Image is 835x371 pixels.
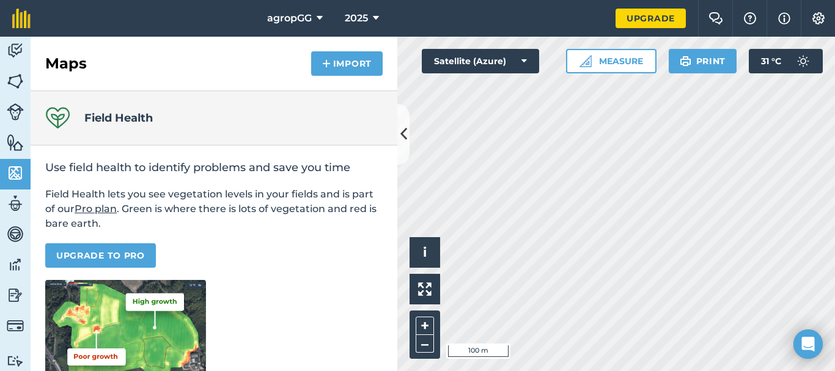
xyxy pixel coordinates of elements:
button: Satellite (Azure) [422,49,539,73]
h2: Use field health to identify problems and save you time [45,160,383,175]
a: Upgrade to Pro [45,243,156,268]
a: Upgrade [616,9,686,28]
img: Ruler icon [579,55,592,67]
img: svg+xml;base64,PHN2ZyB4bWxucz0iaHR0cDovL3d3dy53My5vcmcvMjAwMC9zdmciIHdpZHRoPSIxNyIgaGVpZ2h0PSIxNy... [778,11,790,26]
button: 31 °C [749,49,823,73]
img: svg+xml;base64,PD94bWwgdmVyc2lvbj0iMS4wIiBlbmNvZGluZz0idXRmLTgiPz4KPCEtLSBHZW5lcmF0b3I6IEFkb2JlIE... [7,194,24,213]
span: 31 ° C [761,49,781,73]
span: i [423,244,427,260]
img: svg+xml;base64,PD94bWwgdmVyc2lvbj0iMS4wIiBlbmNvZGluZz0idXRmLTgiPz4KPCEtLSBHZW5lcmF0b3I6IEFkb2JlIE... [7,286,24,304]
button: Measure [566,49,657,73]
button: – [416,335,434,353]
img: svg+xml;base64,PD94bWwgdmVyc2lvbj0iMS4wIiBlbmNvZGluZz0idXRmLTgiPz4KPCEtLSBHZW5lcmF0b3I6IEFkb2JlIE... [791,49,815,73]
img: svg+xml;base64,PD94bWwgdmVyc2lvbj0iMS4wIiBlbmNvZGluZz0idXRmLTgiPz4KPCEtLSBHZW5lcmF0b3I6IEFkb2JlIE... [7,103,24,120]
h2: Maps [45,54,87,73]
img: svg+xml;base64,PHN2ZyB4bWxucz0iaHR0cDovL3d3dy53My5vcmcvMjAwMC9zdmciIHdpZHRoPSIxNCIgaGVpZ2h0PSIyNC... [322,56,331,71]
a: Pro plan [75,203,117,215]
span: agropGG [267,11,312,26]
button: Import [311,51,383,76]
img: A question mark icon [743,12,757,24]
img: svg+xml;base64,PD94bWwgdmVyc2lvbj0iMS4wIiBlbmNvZGluZz0idXRmLTgiPz4KPCEtLSBHZW5lcmF0b3I6IEFkb2JlIE... [7,255,24,274]
button: Print [669,49,737,73]
div: Open Intercom Messenger [793,329,823,359]
img: svg+xml;base64,PD94bWwgdmVyc2lvbj0iMS4wIiBlbmNvZGluZz0idXRmLTgiPz4KPCEtLSBHZW5lcmF0b3I6IEFkb2JlIE... [7,42,24,60]
button: + [416,317,434,335]
img: A cog icon [811,12,826,24]
span: 2025 [345,11,368,26]
img: svg+xml;base64,PHN2ZyB4bWxucz0iaHR0cDovL3d3dy53My5vcmcvMjAwMC9zdmciIHdpZHRoPSIxOSIgaGVpZ2h0PSIyNC... [680,54,691,68]
img: svg+xml;base64,PD94bWwgdmVyc2lvbj0iMS4wIiBlbmNvZGluZz0idXRmLTgiPz4KPCEtLSBHZW5lcmF0b3I6IEFkb2JlIE... [7,355,24,367]
img: svg+xml;base64,PD94bWwgdmVyc2lvbj0iMS4wIiBlbmNvZGluZz0idXRmLTgiPz4KPCEtLSBHZW5lcmF0b3I6IEFkb2JlIE... [7,317,24,334]
img: Four arrows, one pointing top left, one top right, one bottom right and the last bottom left [418,282,432,296]
p: Field Health lets you see vegetation levels in your fields and is part of our . Green is where th... [45,187,383,231]
img: fieldmargin Logo [12,9,31,28]
button: i [410,237,440,268]
img: svg+xml;base64,PHN2ZyB4bWxucz0iaHR0cDovL3d3dy53My5vcmcvMjAwMC9zdmciIHdpZHRoPSI1NiIgaGVpZ2h0PSI2MC... [7,133,24,152]
img: svg+xml;base64,PHN2ZyB4bWxucz0iaHR0cDovL3d3dy53My5vcmcvMjAwMC9zdmciIHdpZHRoPSI1NiIgaGVpZ2h0PSI2MC... [7,164,24,182]
h4: Field Health [84,109,153,127]
img: svg+xml;base64,PD94bWwgdmVyc2lvbj0iMS4wIiBlbmNvZGluZz0idXRmLTgiPz4KPCEtLSBHZW5lcmF0b3I6IEFkb2JlIE... [7,225,24,243]
img: Two speech bubbles overlapping with the left bubble in the forefront [708,12,723,24]
img: svg+xml;base64,PHN2ZyB4bWxucz0iaHR0cDovL3d3dy53My5vcmcvMjAwMC9zdmciIHdpZHRoPSI1NiIgaGVpZ2h0PSI2MC... [7,72,24,90]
